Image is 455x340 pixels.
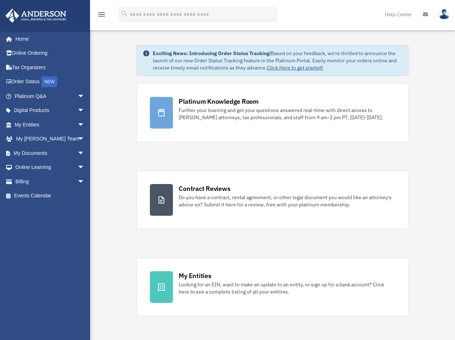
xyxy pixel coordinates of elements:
i: search [120,10,128,18]
div: Further your learning and get your questions answered real-time with direct access to [PERSON_NAM... [179,107,395,121]
a: Billingarrow_drop_down [5,174,95,189]
a: Order StatusNEW [5,75,95,89]
span: arrow_drop_down [77,146,92,161]
a: My Entitiesarrow_drop_down [5,117,95,132]
img: User Pic [439,9,450,19]
span: arrow_drop_down [77,132,92,147]
div: Platinum Knowledge Room [179,97,259,106]
a: menu [97,13,106,19]
span: arrow_drop_down [77,174,92,189]
div: Based on your feedback, we're thrilled to announce the launch of our new Order Status Tracking fe... [153,50,402,71]
a: Platinum Q&Aarrow_drop_down [5,89,95,103]
a: Digital Productsarrow_drop_down [5,103,95,118]
div: Do you have a contract, rental agreement, or other legal document you would like an attorney's ad... [179,194,395,208]
div: My Entities [179,271,211,280]
span: arrow_drop_down [77,160,92,175]
span: arrow_drop_down [77,89,92,104]
a: Online Ordering [5,46,95,61]
a: Click Here to get started! [267,64,323,71]
span: arrow_drop_down [77,103,92,118]
a: Tax Organizers [5,60,95,75]
div: Contract Reviews [179,184,230,193]
a: Platinum Knowledge Room Further your learning and get your questions answered real-time with dire... [137,84,408,142]
a: My Entities Looking for an EIN, want to make an update to an entity, or sign up for a bank accoun... [137,258,408,316]
a: Events Calendar [5,189,95,203]
div: NEW [41,76,57,87]
div: Looking for an EIN, want to make an update to an entity, or sign up for a bank account? Click her... [179,281,395,295]
a: Online Learningarrow_drop_down [5,160,95,175]
a: Home [5,32,92,46]
img: Anderson Advisors Platinum Portal [3,9,68,23]
a: My [PERSON_NAME] Teamarrow_drop_down [5,132,95,146]
span: arrow_drop_down [77,117,92,132]
a: My Documentsarrow_drop_down [5,146,95,160]
strong: Exciting News: Introducing Order Status Tracking! [153,50,271,57]
i: menu [97,10,106,19]
a: Contract Reviews Do you have a contract, rental agreement, or other legal document you would like... [137,171,408,229]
